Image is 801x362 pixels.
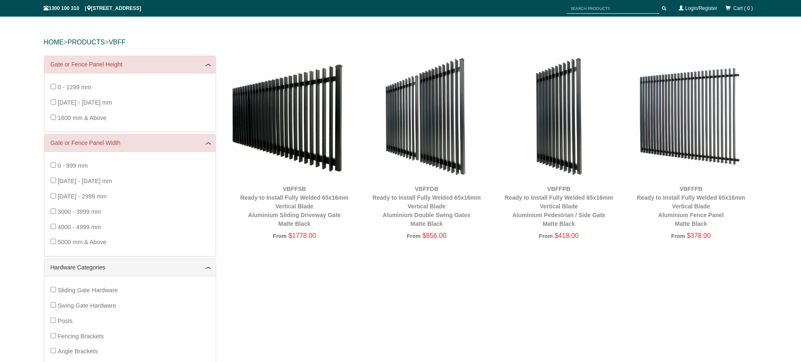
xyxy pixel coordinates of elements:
span: [DATE] - [DATE] mm [58,99,112,106]
a: HOME [44,39,64,46]
img: VBFFSB - Ready to Install Fully Welded 65x16mm Vertical Blade - Aluminium Sliding Driveway Gate -... [233,56,357,180]
span: Angle Brackets [58,348,98,355]
span: From [539,233,553,239]
a: VBFFSBReady to Install Fully Welded 65x16mm Vertical BladeAluminium Sliding Driveway GateMatte Black [240,186,348,227]
span: 5000 mm & Above [58,239,107,245]
span: $1778.00 [288,232,316,239]
a: Login/Register [685,5,717,11]
span: Swing Gate Hardware [58,302,116,309]
input: SEARCH PRODUCTS [567,3,660,14]
a: VBFFFBReady to Install Fully Welded 65x16mm Vertical BladeAluminium Fence PanelMatte Black [637,186,745,227]
span: [DATE] - 2999 mm [58,193,107,200]
span: $856.00 [423,232,447,239]
span: 1300 100 310 | [STREET_ADDRESS] [44,5,141,11]
img: VBFFPB - Ready to Install Fully Welded 65x16mm Vertical Blade - Aluminium Pedestrian / Side Gate ... [497,56,621,180]
span: From [671,233,685,239]
div: > > [44,29,757,56]
a: Gate or Fence Panel Width [51,139,209,147]
span: Posts [58,318,73,324]
img: VBFFFB - Ready to Install Fully Welded 65x16mm Vertical Blade - Aluminium Fence Panel - Matte Bla... [629,56,753,180]
a: Hardware Categories [51,263,209,272]
a: VBFFDBReady to Install Fully Welded 65x16mm Vertical BladeAluminium Double Swing GatesMatte Black [373,186,481,227]
span: [DATE] - [DATE] mm [58,178,112,184]
span: 4000 - 4999 mm [58,224,101,230]
a: PRODUCTS [68,39,105,46]
span: From [273,233,287,239]
span: 0 - 1299 mm [58,84,91,90]
a: VBFFPBReady to Install Fully Welded 65x16mm Vertical BladeAluminium Pedestrian / Side GateMatte B... [505,186,613,227]
span: Cart ( 0 ) [733,5,753,11]
span: From [407,233,421,239]
span: 1600 mm & Above [58,115,107,121]
span: Fencing Brackets [58,333,104,340]
span: $378.00 [687,232,711,239]
img: VBFFDB - Ready to Install Fully Welded 65x16mm Vertical Blade - Aluminium Double Swing Gates - Ma... [365,56,489,180]
span: 3000 - 3999 mm [58,208,101,215]
a: VBFF [109,39,126,46]
span: $418.00 [555,232,579,239]
span: 0 - 999 mm [58,162,88,169]
span: Sliding Gate Hardware [58,287,118,294]
a: Gate or Fence Panel Height [51,60,209,69]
